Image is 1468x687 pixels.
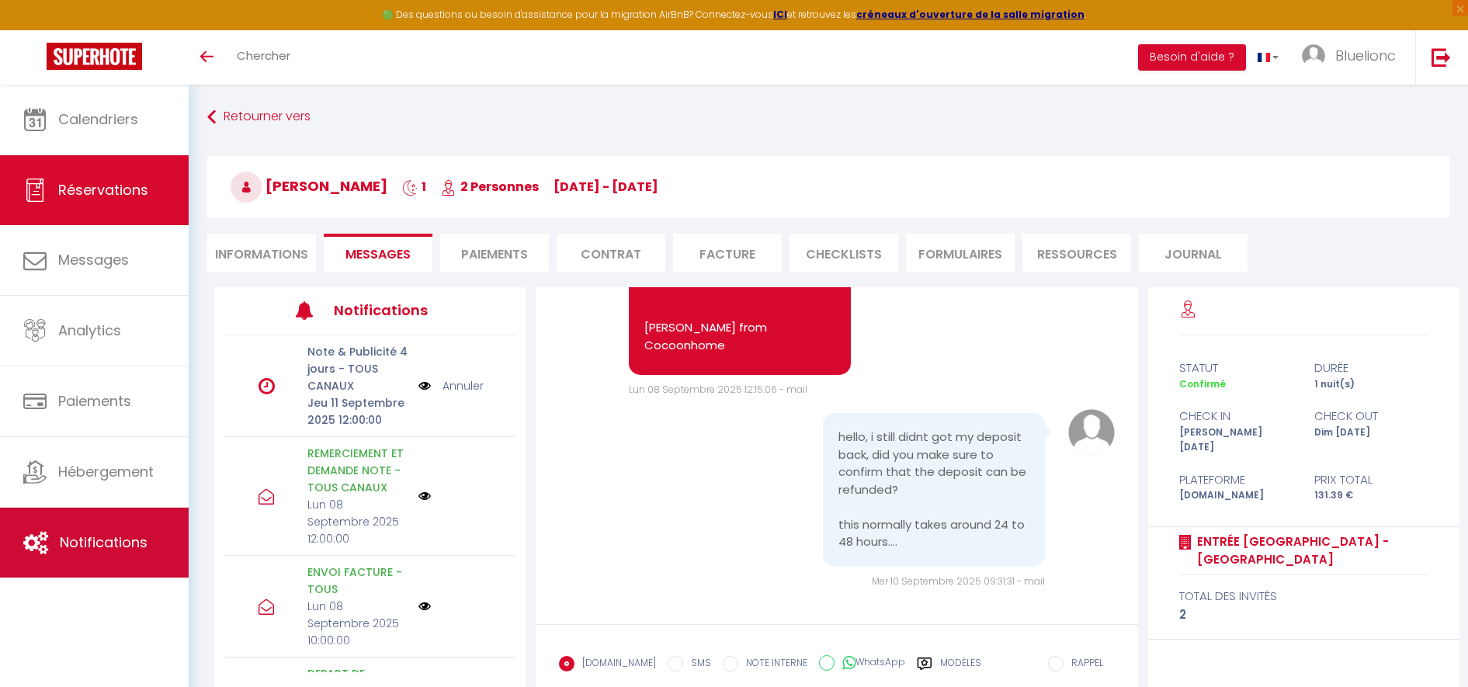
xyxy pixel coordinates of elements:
div: check in [1169,407,1304,425]
a: ICI [773,8,787,21]
span: Hébergement [58,462,154,481]
li: Paiements [440,234,549,272]
div: 2 [1179,605,1428,624]
div: 1 nuit(s) [1304,377,1439,392]
div: durée [1304,359,1439,377]
label: SMS [683,656,711,673]
label: [DOMAIN_NAME] [574,656,656,673]
a: Chercher [225,30,302,85]
div: Prix total [1304,470,1439,489]
p: Lun 08 Septembre 2025 10:00:00 [307,598,408,649]
span: Messages [58,250,129,269]
span: Confirmé [1179,377,1226,390]
div: Plateforme [1169,470,1304,489]
span: 1 [402,178,426,196]
div: total des invités [1179,587,1428,605]
img: NO IMAGE [418,377,431,394]
a: ... Bluelionc [1290,30,1415,85]
img: NO IMAGE [418,490,431,502]
span: Analytics [58,321,121,340]
li: Contrat [557,234,665,272]
img: avatar.png [1068,409,1115,456]
span: Bluelionc [1335,46,1396,65]
span: Calendriers [58,109,138,129]
label: NOTE INTERNE [738,656,807,673]
iframe: Chat [1402,617,1456,675]
div: statut [1169,359,1304,377]
pre: hello, i still didnt got my deposit back, did you make sure to confirm that the deposit can be re... [838,429,1029,551]
a: Retourner vers [207,103,1449,131]
p: Jeu 11 Septembre 2025 12:00:00 [307,394,408,429]
li: Informations [207,234,316,272]
span: [PERSON_NAME] [231,176,387,196]
p: ENVOI FACTURE - TOUS [307,564,408,598]
li: CHECKLISTS [790,234,898,272]
span: 2 Personnes [441,178,539,196]
h3: Notifications [334,293,455,328]
span: Paiements [58,391,131,411]
div: check out [1304,407,1439,425]
li: FORMULAIRES [906,234,1015,272]
label: WhatsApp [835,655,905,672]
li: Journal [1139,234,1248,272]
button: Besoin d'aide ? [1138,44,1246,71]
img: logout [1432,47,1451,67]
img: ... [1302,44,1325,68]
p: [PERSON_NAME] from Cocoonhome [644,319,835,354]
label: RAPPEL [1064,656,1103,673]
li: Ressources [1022,234,1131,272]
p: REMERCIEMENT ET DEMANDE NOTE - TOUS CANAUX [307,445,408,496]
a: Annuler [442,377,484,394]
img: NO IMAGE [418,600,431,612]
img: Super Booking [47,43,142,70]
a: créneaux d'ouverture de la salle migration [856,8,1085,21]
span: Messages [345,245,411,263]
span: Réservations [58,180,148,200]
p: Lun 08 Septembre 2025 12:00:00 [307,496,408,547]
div: [PERSON_NAME] [DATE] [1169,425,1304,455]
p: Note & Publicité 4 jours - TOUS CANAUX [307,343,408,394]
span: Lun 08 Septembre 2025 12:15:06 - mail [629,383,807,396]
div: 131.39 € [1304,488,1439,503]
div: Dim [DATE] [1304,425,1439,455]
button: Ouvrir le widget de chat LiveChat [12,6,59,53]
li: Facture [673,234,782,272]
span: Chercher [237,47,290,64]
a: Entrée [GEOGRAPHIC_DATA] - [GEOGRAPHIC_DATA] [1192,533,1428,569]
span: Notifications [60,533,147,552]
span: [DATE] - [DATE] [554,178,658,196]
span: Mer 10 Septembre 2025 09:31:31 - mail [872,574,1045,588]
label: Modèles [940,656,981,683]
div: [DOMAIN_NAME] [1169,488,1304,503]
